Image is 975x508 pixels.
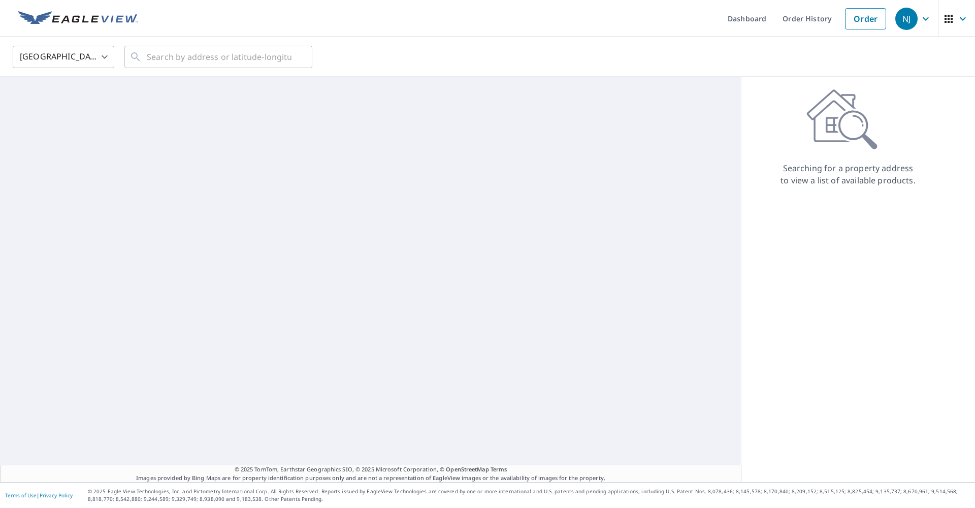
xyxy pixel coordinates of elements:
p: © 2025 Eagle View Technologies, Inc. and Pictometry International Corp. All Rights Reserved. Repo... [88,488,970,503]
a: Terms of Use [5,492,37,499]
a: OpenStreetMap [446,465,489,473]
div: [GEOGRAPHIC_DATA] [13,43,114,71]
a: Terms [491,465,507,473]
div: NJ [895,8,918,30]
input: Search by address or latitude-longitude [147,43,291,71]
span: © 2025 TomTom, Earthstar Geographics SIO, © 2025 Microsoft Corporation, © [235,465,507,474]
a: Privacy Policy [40,492,73,499]
p: Searching for a property address to view a list of available products. [780,162,916,186]
a: Order [845,8,886,29]
p: | [5,492,73,498]
img: EV Logo [18,11,138,26]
